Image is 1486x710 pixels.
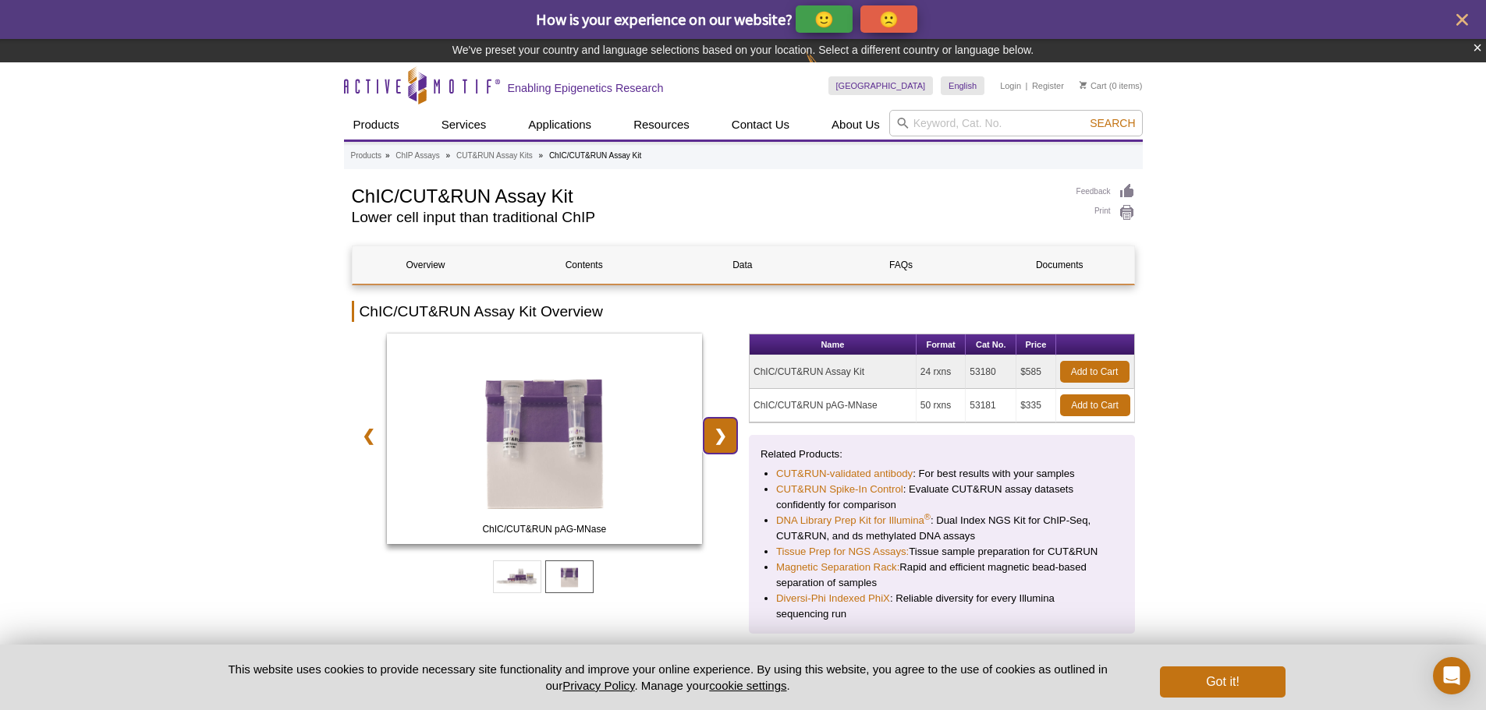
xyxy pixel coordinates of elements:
a: Services [432,110,496,140]
a: DNA Library Prep Kit for Illumina® [776,513,931,528]
h2: ChIC/CUT&RUN Assay Kit Overview [352,301,1135,322]
a: Documents [986,246,1133,284]
a: Add to Cart [1060,394,1130,416]
a: CUT&RUN-validated antibody [776,466,913,482]
a: Cart [1080,80,1107,91]
a: Magnetic Separation Rack: [776,560,899,575]
button: Search [1085,116,1140,130]
li: Rapid and efficient magnetic bead-based separation of samples [776,560,1108,591]
button: close [1452,10,1472,30]
td: ChIC/CUT&RUN pAG-MNase [750,389,917,422]
td: 24 rxns [917,355,966,389]
p: Related Products: [761,447,1123,462]
img: Your Cart [1080,81,1087,89]
button: Got it! [1160,666,1285,698]
th: Price [1016,334,1055,355]
td: 50 rxns [917,389,966,422]
a: Products [344,110,409,140]
input: Keyword, Cat. No. [889,110,1143,136]
a: CUT&RUN Assay Kits [456,149,533,163]
span: How is your experience on our website? [536,9,793,29]
a: Login [1000,80,1021,91]
li: : Reliable diversity for every Illumina sequencing run [776,591,1108,622]
a: [GEOGRAPHIC_DATA] [828,76,934,95]
th: Cat No. [966,334,1016,355]
h2: Lower cell input than traditional ChIP [352,210,1061,224]
span: ChIC/CUT&RUN pAG-MNase [390,521,699,537]
a: Diversi-Phi Indexed PhiX [776,591,890,606]
a: Print [1076,204,1135,221]
p: 🙂 [814,9,834,29]
span: Search [1090,117,1135,129]
td: 53180 [966,355,1016,389]
li: : For best results with your samples [776,466,1108,482]
li: : Evaluate CUT&RUN assay datasets confidently for comparison [776,482,1108,513]
p: This website uses cookies to provide necessary site functionality and improve your online experie... [201,661,1135,694]
li: (0 items) [1080,76,1143,95]
a: ❯ [704,418,737,454]
a: ChIC/CUT&RUN pAG-MNase [387,334,703,549]
li: ChIC/CUT&RUN Assay Kit [549,151,641,160]
td: $335 [1016,389,1055,422]
td: ChIC/CUT&RUN Assay Kit [750,355,917,389]
td: 53181 [966,389,1016,422]
a: Privacy Policy [562,679,634,692]
a: Register [1032,80,1064,91]
a: Feedback [1076,183,1135,200]
li: » [385,151,390,160]
button: × [1473,39,1482,57]
li: : Dual Index NGS Kit for ChIP-Seq, CUT&RUN, and ds methylated DNA assays [776,513,1108,544]
a: Applications [519,110,601,140]
img: ChIC/CUT&RUN pAG-MNase [387,334,703,544]
li: Tissue sample preparation for CUT&RUN [776,544,1108,560]
a: Contact Us [722,110,799,140]
a: Add to Cart [1060,361,1130,383]
a: Contents [511,246,658,284]
a: ❮ [352,418,385,454]
th: Name [750,334,917,355]
sup: ® [924,512,931,521]
a: Products [351,149,381,163]
a: ChIP Assays [395,149,440,163]
p: 🙁 [879,9,899,29]
h1: ChIC/CUT&RUN Assay Kit [352,183,1061,207]
td: $585 [1016,355,1055,389]
li: » [539,151,544,160]
a: Data [669,246,816,284]
button: cookie settings [709,679,786,692]
h2: Enabling Epigenetics Research [508,81,664,95]
th: Format [917,334,966,355]
a: About Us [822,110,889,140]
li: | [1026,76,1028,95]
img: Change Here [806,51,847,87]
a: CUT&RUN Spike-In Control [776,482,903,497]
a: English [941,76,984,95]
a: Resources [624,110,699,140]
div: Open Intercom Messenger [1433,657,1470,694]
a: Overview [353,246,499,284]
li: » [446,151,451,160]
a: FAQs [828,246,974,284]
a: Tissue Prep for NGS Assays: [776,544,909,560]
